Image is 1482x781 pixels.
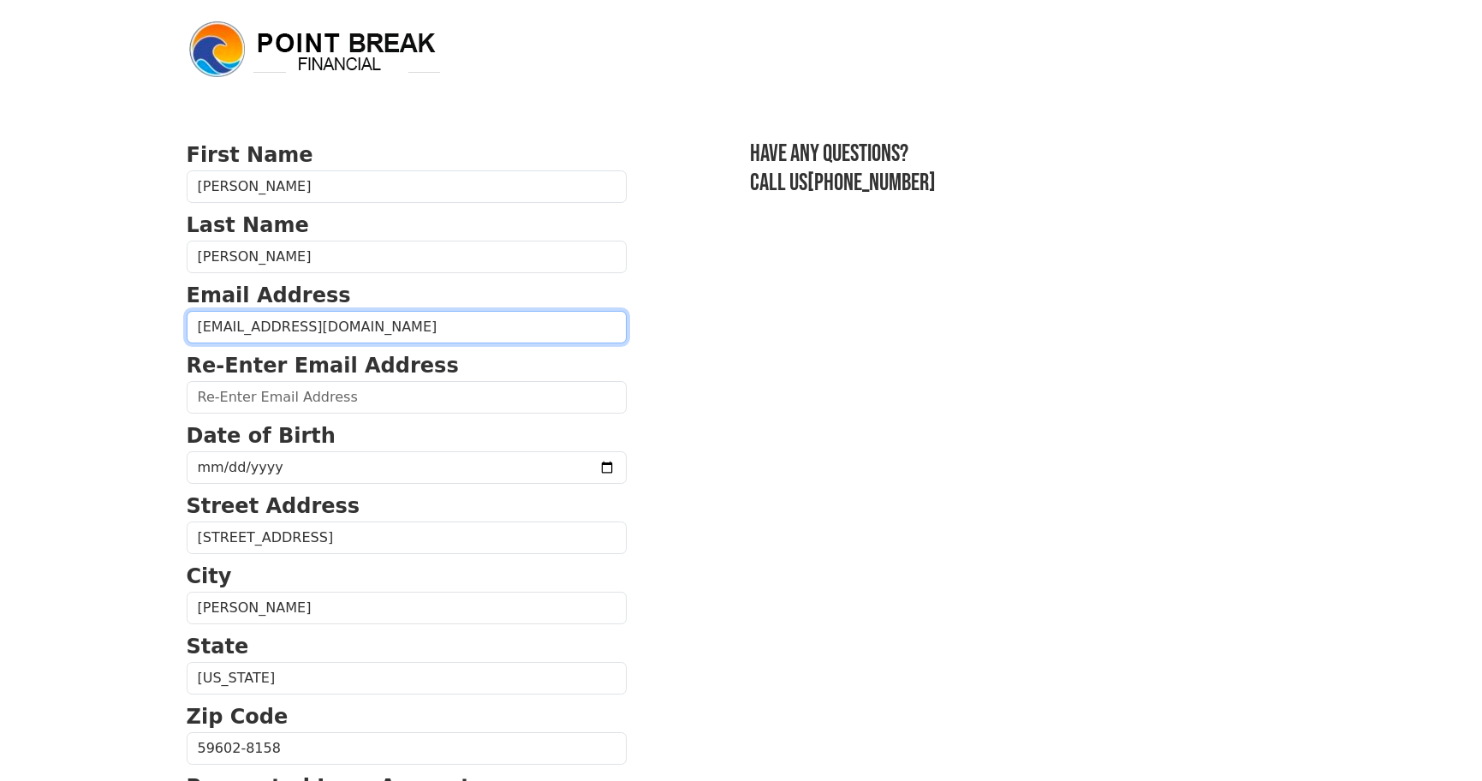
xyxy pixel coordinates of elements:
a: [PHONE_NUMBER] [807,169,936,197]
input: Last Name [187,241,627,273]
input: First Name [187,170,627,203]
input: Email Address [187,311,627,343]
img: logo.png [187,19,443,80]
input: Re-Enter Email Address [187,381,627,414]
input: Street Address [187,522,627,554]
h3: Call us [750,169,1296,198]
strong: Re-Enter Email Address [187,354,459,378]
input: City [187,592,627,624]
strong: Date of Birth [187,424,336,448]
input: Zip Code [187,732,627,765]
h3: Have any questions? [750,140,1296,169]
strong: Last Name [187,213,309,237]
strong: Zip Code [187,705,289,729]
strong: City [187,564,232,588]
strong: First Name [187,143,313,167]
strong: Email Address [187,283,351,307]
strong: State [187,635,249,659]
strong: Street Address [187,494,360,518]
